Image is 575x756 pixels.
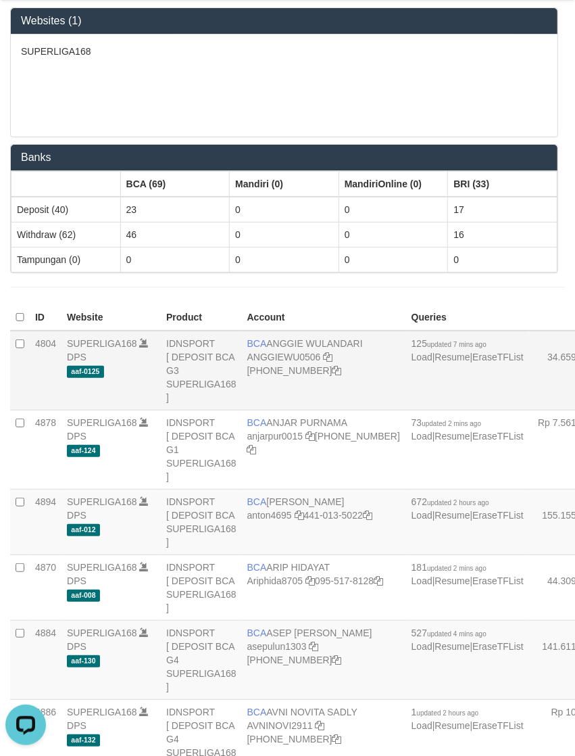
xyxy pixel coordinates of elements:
span: 73 [411,417,481,428]
td: DPS [61,410,161,490]
h3: Websites (1) [21,15,547,27]
a: Copy asepulun1303 to clipboard [309,641,318,652]
a: Copy anton4695 to clipboard [295,510,304,521]
a: Resume [435,510,470,521]
span: aaf-124 [67,445,100,456]
a: SUPERLIGA168 [67,338,137,349]
a: EraseTFList [472,720,523,731]
a: Copy 4410135022 to clipboard [363,510,372,521]
a: Copy 4062280135 to clipboard [332,734,342,745]
a: Copy 4062281620 to clipboard [247,444,257,455]
a: EraseTFList [472,352,523,362]
a: EraseTFList [472,510,523,521]
span: updated 2 hours ago [417,709,479,717]
td: 0 [339,247,448,272]
a: EraseTFList [472,641,523,652]
a: SUPERLIGA168 [67,562,137,573]
td: 4870 [30,555,61,621]
span: 672 [411,496,489,507]
span: | | [411,707,524,731]
span: | | [411,338,524,362]
span: aaf-012 [67,524,100,536]
a: Ariphida8705 [247,575,303,586]
a: Load [411,720,432,731]
a: SUPERLIGA168 [67,628,137,638]
p: SUPERLIGA168 [21,45,547,58]
td: 17 [448,197,557,222]
a: Resume [435,352,470,362]
span: BCA [247,562,267,573]
span: BCA [247,628,267,638]
td: IDNSPORT [ DEPOSIT BCA G1 SUPERLIGA168 ] [161,410,242,490]
th: Group: activate to sort column ascending [120,171,230,197]
a: SUPERLIGA168 [67,496,137,507]
span: | | [411,562,524,586]
th: Queries [406,305,529,331]
th: ID [30,305,61,331]
a: SUPERLIGA168 [67,707,137,717]
td: DPS [61,490,161,555]
th: Group: activate to sort column ascending [339,171,448,197]
td: DPS [61,331,161,410]
a: anton4695 [247,510,292,521]
span: BCA [247,707,267,717]
span: BCA [247,338,267,349]
span: | | [411,496,524,521]
span: updated 4 mins ago [427,630,486,638]
span: 527 [411,628,486,638]
a: Copy 4062213373 to clipboard [332,365,342,376]
span: updated 2 mins ago [427,565,486,572]
a: Resume [435,431,470,442]
a: EraseTFList [472,431,523,442]
span: aaf-008 [67,590,100,601]
th: Group: activate to sort column ascending [11,171,121,197]
td: Withdraw (62) [11,222,121,247]
td: ARIP HIDAYAT 095-517-8128 [242,555,406,621]
th: Group: activate to sort column ascending [230,171,339,197]
td: 4884 [30,621,61,700]
span: | | [411,417,524,442]
a: Copy 4062281875 to clipboard [332,655,342,665]
td: ASEP [PERSON_NAME] [PHONE_NUMBER] [242,621,406,700]
span: 181 [411,562,486,573]
th: Product [161,305,242,331]
a: Load [411,510,432,521]
a: Load [411,431,432,442]
a: asepulun1303 [247,641,307,652]
td: 16 [448,222,557,247]
a: Load [411,575,432,586]
span: 1 [411,707,479,717]
td: 23 [120,197,230,222]
td: 0 [339,222,448,247]
td: Deposit (40) [11,197,121,222]
td: IDNSPORT [ DEPOSIT BCA SUPERLIGA168 ] [161,490,242,555]
td: ANJAR PURNAMA [PHONE_NUMBER] [242,410,406,490]
a: Resume [435,641,470,652]
th: Account [242,305,406,331]
a: Resume [435,575,470,586]
th: Group: activate to sort column ascending [448,171,557,197]
a: Load [411,352,432,362]
td: [PERSON_NAME] 441-013-5022 [242,490,406,555]
td: 0 [230,222,339,247]
td: 4804 [30,331,61,410]
span: | | [411,628,524,652]
td: 0 [339,197,448,222]
a: Resume [435,720,470,731]
a: anjarpur0015 [247,431,303,442]
a: Copy anjarpur0015 to clipboard [305,431,315,442]
a: AVNINOVI2911 [247,720,313,731]
td: IDNSPORT [ DEPOSIT BCA SUPERLIGA168 ] [161,555,242,621]
a: EraseTFList [472,575,523,586]
a: Copy Ariphida8705 to clipboard [305,575,315,586]
span: 125 [411,338,486,349]
a: ANGGIEWU0506 [247,352,321,362]
td: DPS [61,555,161,621]
a: Load [411,641,432,652]
span: BCA [247,417,267,428]
td: IDNSPORT [ DEPOSIT BCA G4 SUPERLIGA168 ] [161,621,242,700]
span: updated 7 mins ago [427,341,486,348]
td: 0 [230,197,339,222]
a: Copy 0955178128 to clipboard [374,575,383,586]
a: SUPERLIGA168 [67,417,137,428]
